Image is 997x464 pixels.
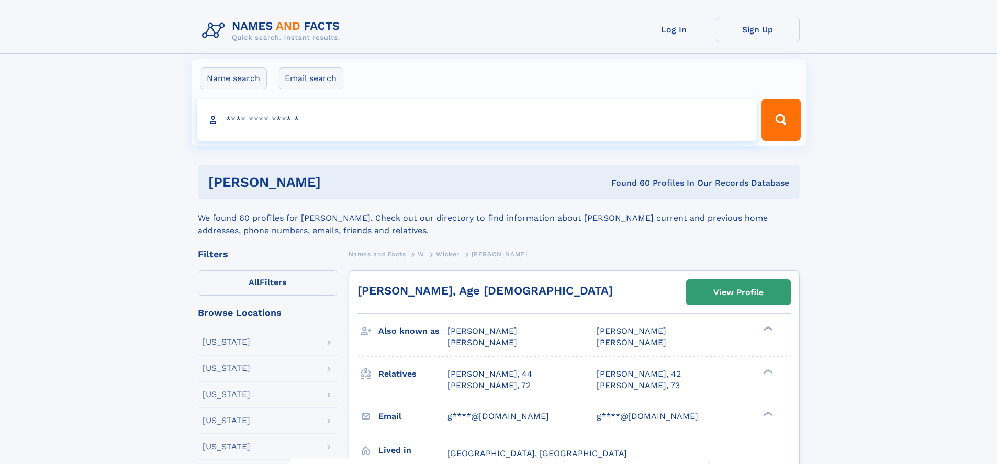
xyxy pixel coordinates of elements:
[597,368,681,380] a: [PERSON_NAME], 42
[249,277,260,287] span: All
[203,443,250,451] div: [US_STATE]
[203,390,250,399] div: [US_STATE]
[447,380,531,391] a: [PERSON_NAME], 72
[436,251,460,258] span: Wicker
[716,17,800,42] a: Sign Up
[418,247,424,261] a: W
[378,442,447,459] h3: Lived in
[436,247,460,261] a: Wicker
[378,365,447,383] h3: Relatives
[278,67,343,89] label: Email search
[597,326,666,336] span: [PERSON_NAME]
[447,337,517,347] span: [PERSON_NAME]
[203,338,250,346] div: [US_STATE]
[761,325,774,332] div: ❯
[357,284,613,297] a: [PERSON_NAME], Age [DEMOGRAPHIC_DATA]
[378,322,447,340] h3: Also known as
[203,416,250,425] div: [US_STATE]
[198,270,338,296] label: Filters
[761,368,774,375] div: ❯
[197,99,757,141] input: search input
[713,280,764,304] div: View Profile
[466,177,789,189] div: Found 60 Profiles In Our Records Database
[203,364,250,372] div: [US_STATE]
[200,67,267,89] label: Name search
[447,448,627,458] span: [GEOGRAPHIC_DATA], [GEOGRAPHIC_DATA]
[687,280,790,305] a: View Profile
[632,17,716,42] a: Log In
[597,380,680,391] a: [PERSON_NAME], 73
[472,251,528,258] span: [PERSON_NAME]
[447,326,517,336] span: [PERSON_NAME]
[198,17,349,45] img: Logo Names and Facts
[378,408,447,425] h3: Email
[349,247,406,261] a: Names and Facts
[418,251,424,258] span: W
[208,176,466,189] h1: [PERSON_NAME]
[198,308,338,318] div: Browse Locations
[597,337,666,347] span: [PERSON_NAME]
[761,99,800,141] button: Search Button
[198,199,800,237] div: We found 60 profiles for [PERSON_NAME]. Check out our directory to find information about [PERSON...
[761,410,774,417] div: ❯
[447,368,532,380] a: [PERSON_NAME], 44
[198,250,338,259] div: Filters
